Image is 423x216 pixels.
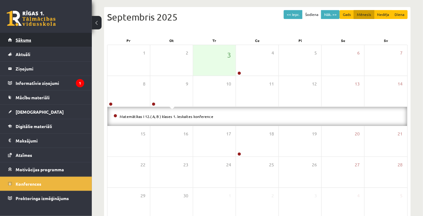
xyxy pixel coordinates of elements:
[140,192,145,199] span: 29
[229,192,231,199] span: 1
[269,161,274,168] span: 25
[16,195,69,201] span: Proktoringa izmēģinājums
[107,10,408,24] div: Septembris 2025
[312,81,317,87] span: 12
[140,131,145,137] span: 15
[143,50,145,56] span: 1
[16,181,41,187] span: Konferences
[355,161,360,168] span: 27
[16,37,31,43] span: Sākums
[355,81,360,87] span: 13
[314,192,317,199] span: 3
[227,50,231,60] span: 3
[16,152,32,158] span: Atzīmes
[16,109,64,115] span: [DEMOGRAPHIC_DATA]
[321,10,340,19] button: Nāk. >>
[302,10,321,19] button: Šodiena
[279,36,322,45] div: Pi
[8,134,84,148] a: Maksājumi
[8,76,84,90] a: Informatīvie ziņojumi1
[120,114,213,119] a: Matemātikas I 12.( A, B ) klases 1. ieskaites konference
[186,50,188,56] span: 2
[398,81,403,87] span: 14
[357,192,360,199] span: 4
[322,36,365,45] div: Se
[186,81,188,87] span: 9
[365,36,408,45] div: Sv
[398,131,403,137] span: 21
[8,47,84,61] a: Aktuāli
[16,62,84,76] legend: Ziņojumi
[16,95,50,100] span: Mācību materiāli
[269,81,274,87] span: 11
[8,33,84,47] a: Sākums
[16,134,84,148] legend: Maksājumi
[150,36,193,45] div: Ot
[8,177,84,191] a: Konferences
[236,36,279,45] div: Ce
[183,161,188,168] span: 23
[7,11,56,26] a: Rīgas 1. Tālmācības vidusskola
[392,10,408,19] button: Diena
[183,192,188,199] span: 30
[107,36,150,45] div: Pr
[398,161,403,168] span: 28
[8,162,84,176] a: Motivācijas programma
[16,76,84,90] legend: Informatīvie ziņojumi
[16,167,64,172] span: Motivācijas programma
[354,10,374,19] button: Mēnesis
[312,161,317,168] span: 26
[226,161,231,168] span: 24
[193,36,236,45] div: Tr
[76,79,84,87] i: 1
[143,81,145,87] span: 8
[374,10,392,19] button: Nedēļa
[8,148,84,162] a: Atzīmes
[357,50,360,56] span: 6
[140,161,145,168] span: 22
[226,81,231,87] span: 10
[16,123,52,129] span: Digitālie materiāli
[284,10,302,19] button: << Iepr.
[400,50,403,56] span: 7
[314,50,317,56] span: 5
[8,119,84,133] a: Digitālie materiāli
[16,51,30,57] span: Aktuāli
[8,191,84,205] a: Proktoringa izmēģinājums
[8,105,84,119] a: [DEMOGRAPHIC_DATA]
[8,90,84,104] a: Mācību materiāli
[8,62,84,76] a: Ziņojumi
[269,131,274,137] span: 18
[183,131,188,137] span: 16
[355,131,360,137] span: 20
[312,131,317,137] span: 19
[400,192,403,199] span: 5
[226,131,231,137] span: 17
[271,50,274,56] span: 4
[271,192,274,199] span: 2
[340,10,354,19] button: Gads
